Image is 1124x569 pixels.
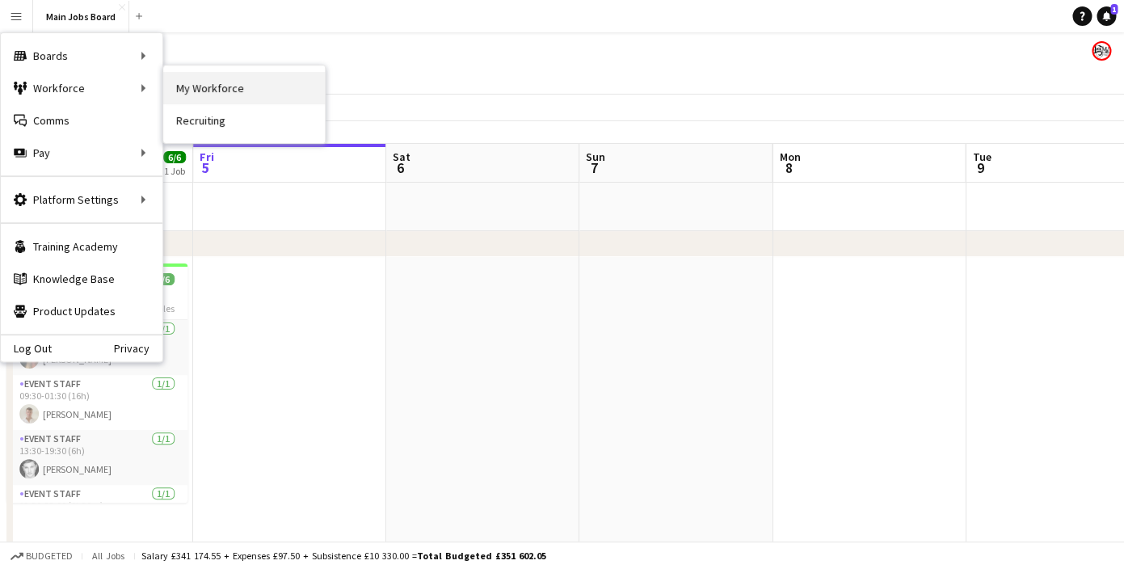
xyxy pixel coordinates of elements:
div: Salary £341 174.55 + Expenses £97.50 + Subsistence £10 330.00 = [141,550,546,562]
span: 6 [390,158,410,177]
div: Workforce [1,72,162,104]
span: Total Budgeted £351 602.05 [417,550,546,562]
a: Privacy [114,342,162,355]
span: 5 [197,158,214,177]
a: 1 [1097,6,1116,26]
span: Sat [393,150,410,164]
a: Comms [1,104,162,137]
a: Training Academy [1,230,162,263]
span: 1 [1110,4,1118,15]
span: 7 [583,158,605,177]
span: Tue [972,150,991,164]
span: 8 [777,158,800,177]
a: Product Updates [1,295,162,327]
app-card-role: Event Staff1/109:30-01:30 (16h)[PERSON_NAME] [6,375,187,430]
app-card-role: Event Staff1/113:30-19:30 (6h)[PERSON_NAME] [6,430,187,485]
span: Fri [200,150,214,164]
div: Platform Settings [1,183,162,216]
div: Pay [1,137,162,169]
div: Boards [1,40,162,72]
button: Budgeted [8,547,75,565]
span: All jobs [89,550,128,562]
a: Recruiting [163,104,325,137]
a: My Workforce [163,72,325,104]
span: 9 [970,158,991,177]
span: 6/6 [163,151,186,163]
button: Main Jobs Board [33,1,129,32]
span: Sun [586,150,605,164]
app-user-avatar: Alanya O'Donnell [1092,41,1111,61]
a: Knowledge Base [1,263,162,295]
a: Log Out [1,342,52,355]
app-job-card: 09:30-01:30 (16h) (Fri)6/6STRABAG | LMID6754 [GEOGRAPHIC_DATA]6 RolesEvent Manager1/109:30-01:30 ... [6,263,187,503]
span: Mon [779,150,800,164]
span: Budgeted [26,550,73,562]
app-card-role: Event Staff1/113:30-23:00 (9h30m) [6,485,187,540]
div: 1 Job [164,165,185,177]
